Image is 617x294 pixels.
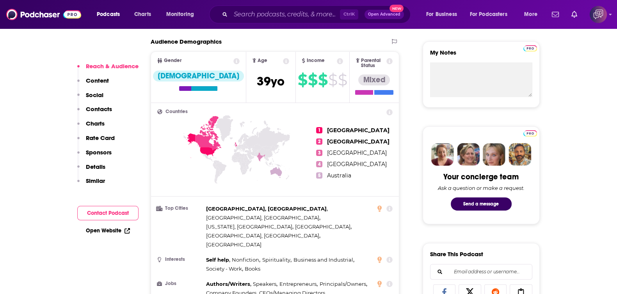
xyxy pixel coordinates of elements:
[431,143,454,166] img: Sydney Profile
[86,177,105,184] p: Similar
[523,45,537,51] img: Podchaser Pro
[523,44,537,51] a: Pro website
[430,250,483,258] h3: Share This Podcast
[253,281,276,287] span: Speakers
[523,129,537,136] a: Pro website
[509,143,531,166] img: Jon Profile
[157,257,203,262] h3: Interests
[77,91,103,106] button: Social
[77,149,112,163] button: Sponsors
[361,58,385,68] span: Parental Status
[77,62,139,77] button: Reach & Audience
[430,264,532,280] div: Search followers
[232,257,259,263] span: Nonfiction
[590,6,607,23] img: User Profile
[86,62,139,70] p: Reach & Audience
[279,281,317,287] span: Entrepreneurs
[365,10,404,19] button: Open AdvancedNew
[316,172,322,179] span: 5
[293,257,353,263] span: Business and Industrial
[327,149,387,156] span: [GEOGRAPHIC_DATA]
[327,138,389,145] span: [GEOGRAPHIC_DATA]
[77,134,115,149] button: Rate Card
[295,223,350,230] span: [GEOGRAPHIC_DATA]
[328,74,337,86] span: $
[206,281,250,287] span: Authors/Writers
[430,49,532,62] label: My Notes
[451,197,512,211] button: Send a message
[164,58,181,63] span: Gender
[358,74,390,85] div: Mixed
[327,161,387,168] span: [GEOGRAPHIC_DATA]
[77,177,105,191] button: Similar
[206,257,229,263] span: Self help
[206,241,261,248] span: [GEOGRAPHIC_DATA]
[307,58,325,63] span: Income
[568,8,580,21] a: Show notifications dropdown
[524,9,537,20] span: More
[279,280,318,289] span: ,
[151,38,222,45] h2: Audience Demographics
[549,8,562,21] a: Show notifications dropdown
[157,206,203,211] h3: Top Cities
[77,163,105,177] button: Details
[206,223,292,230] span: [US_STATE], [GEOGRAPHIC_DATA]
[206,214,319,221] span: [GEOGRAPHIC_DATA], [GEOGRAPHIC_DATA]
[262,257,290,263] span: Spirituality
[6,7,81,22] img: Podchaser - Follow, Share and Rate Podcasts
[389,5,404,12] span: New
[206,205,327,212] span: [GEOGRAPHIC_DATA], [GEOGRAPHIC_DATA]
[157,281,203,286] h3: Jobs
[86,120,105,127] p: Charts
[91,8,130,21] button: open menu
[97,9,120,20] span: Podcasts
[438,185,525,191] div: Ask a question or make a request.
[206,280,251,289] span: ,
[206,204,328,213] span: ,
[77,206,139,220] button: Contact Podcast
[206,264,243,273] span: ,
[206,231,320,240] span: ,
[86,91,103,99] p: Social
[470,9,507,20] span: For Podcasters
[340,9,358,19] span: Ctrl K
[262,255,292,264] span: ,
[298,74,307,86] span: $
[206,213,320,222] span: ,
[257,74,284,89] span: 39 yo
[134,9,151,20] span: Charts
[206,222,293,231] span: ,
[320,280,367,289] span: ,
[77,105,112,120] button: Contacts
[217,5,418,23] div: Search podcasts, credits, & more...
[318,74,327,86] span: $
[86,134,115,142] p: Rate Card
[293,255,354,264] span: ,
[77,77,109,91] button: Content
[316,138,322,145] span: 2
[253,280,277,289] span: ,
[457,143,480,166] img: Barbara Profile
[295,222,352,231] span: ,
[338,74,347,86] span: $
[426,9,457,20] span: For Business
[327,127,389,134] span: [GEOGRAPHIC_DATA]
[245,266,260,272] span: Books
[86,77,109,84] p: Content
[86,149,112,156] p: Sponsors
[206,232,319,239] span: [GEOGRAPHIC_DATA], [GEOGRAPHIC_DATA]
[308,74,317,86] span: $
[206,266,242,272] span: Society - Work
[258,58,267,63] span: Age
[443,172,519,182] div: Your concierge team
[519,8,547,21] button: open menu
[590,6,607,23] span: Logged in as corioliscompany
[165,109,188,114] span: Countries
[368,12,400,16] span: Open Advanced
[316,127,322,133] span: 1
[231,8,340,21] input: Search podcasts, credits, & more...
[166,9,194,20] span: Monitoring
[129,8,156,21] a: Charts
[327,172,351,179] span: Australia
